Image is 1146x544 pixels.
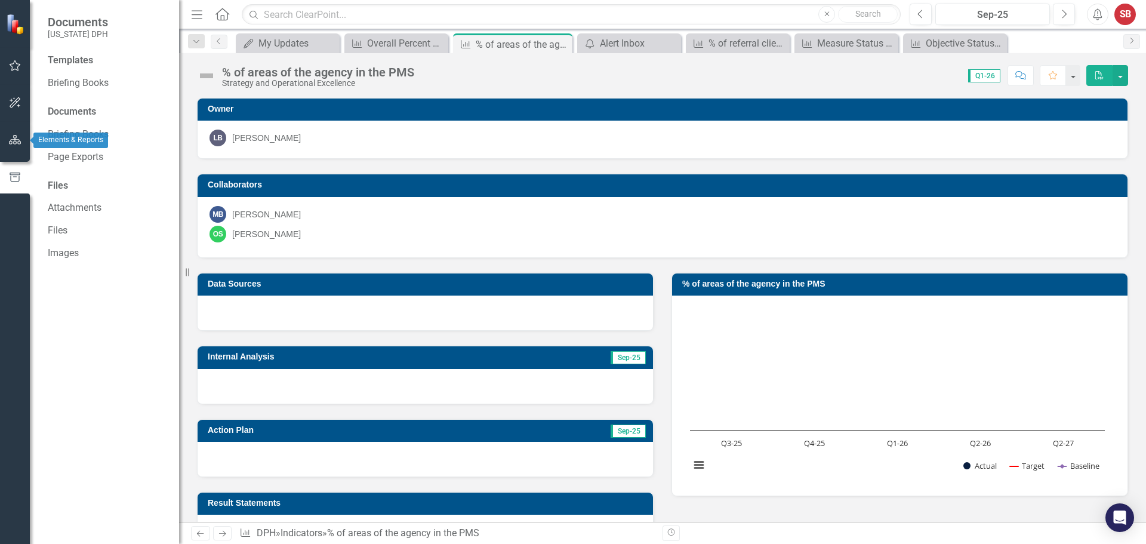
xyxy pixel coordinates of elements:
a: My Updates [239,36,337,51]
text: Q1-26 [887,438,908,448]
div: Templates [48,54,167,67]
div: Objective Status Snapshot [926,36,1004,51]
div: Files [48,179,167,193]
a: Objective Status Snapshot [906,36,1004,51]
button: Show Actual [963,460,997,471]
span: Sep-25 [611,425,646,438]
a: Measure Status Snapshot [797,36,895,51]
div: MB [210,206,226,223]
div: OS [210,226,226,242]
div: [PERSON_NAME] [232,208,301,220]
div: % of referral clients with completed appointments [708,36,787,51]
div: » » [239,527,654,540]
img: Not Defined [197,66,216,85]
h3: % of areas of the agency in the PMS [682,279,1122,288]
div: Sep-25 [939,8,1046,22]
h3: Collaborators [208,180,1122,189]
a: Indicators [281,527,322,539]
div: % of areas of the agency in the PMS [476,37,569,52]
button: Show Baseline [1058,460,1100,471]
div: My Updates [258,36,337,51]
a: Briefing Books [48,128,167,142]
a: Files [48,224,167,238]
div: LB [210,130,226,146]
div: Measure Status Snapshot [817,36,895,51]
text: Q4-25 [804,438,825,448]
div: [PERSON_NAME] [232,228,301,240]
div: Open Intercom Messenger [1105,503,1134,532]
a: Images [48,247,167,260]
a: DPH [257,527,276,539]
div: Strategy and Operational Excellence [222,79,414,88]
button: View chart menu, Chart [691,457,707,474]
span: Sep-25 [611,351,646,364]
div: [PERSON_NAME] [232,132,301,144]
h3: Data Sources [208,279,647,288]
input: Search ClearPoint... [242,4,901,25]
h3: Result Statements [208,499,647,508]
a: % of referral clients with completed appointments [689,36,787,51]
h3: Internal Analysis [208,352,492,361]
button: SB [1114,4,1136,25]
button: Sep-25 [935,4,1050,25]
text: Q2-26 [970,438,991,448]
div: Overall Percent of Appointments Kept [367,36,445,51]
a: Attachments [48,201,167,215]
span: Q1-26 [968,69,1000,82]
a: Overall Percent of Appointments Kept [347,36,445,51]
button: Show Target [1010,460,1045,471]
img: ClearPoint Strategy [5,13,27,35]
div: Documents [48,105,167,119]
a: Briefing Books [48,76,167,90]
a: Page Exports [48,150,167,164]
text: Q2-27 [1053,438,1074,448]
h3: Action Plan [208,426,453,435]
button: Search [838,6,898,23]
text: Q3-25 [721,438,742,448]
small: [US_STATE] DPH [48,29,108,39]
div: Chart. Highcharts interactive chart. [684,305,1116,484]
span: Search [855,9,881,19]
span: Documents [48,15,108,29]
div: Alert Inbox [600,36,678,51]
div: Elements & Reports [33,133,108,148]
div: % of areas of the agency in the PMS [327,527,479,539]
svg: Interactive chart [684,305,1111,484]
div: % of areas of the agency in the PMS [222,66,414,79]
h3: Owner [208,105,1122,113]
a: Alert Inbox [580,36,678,51]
